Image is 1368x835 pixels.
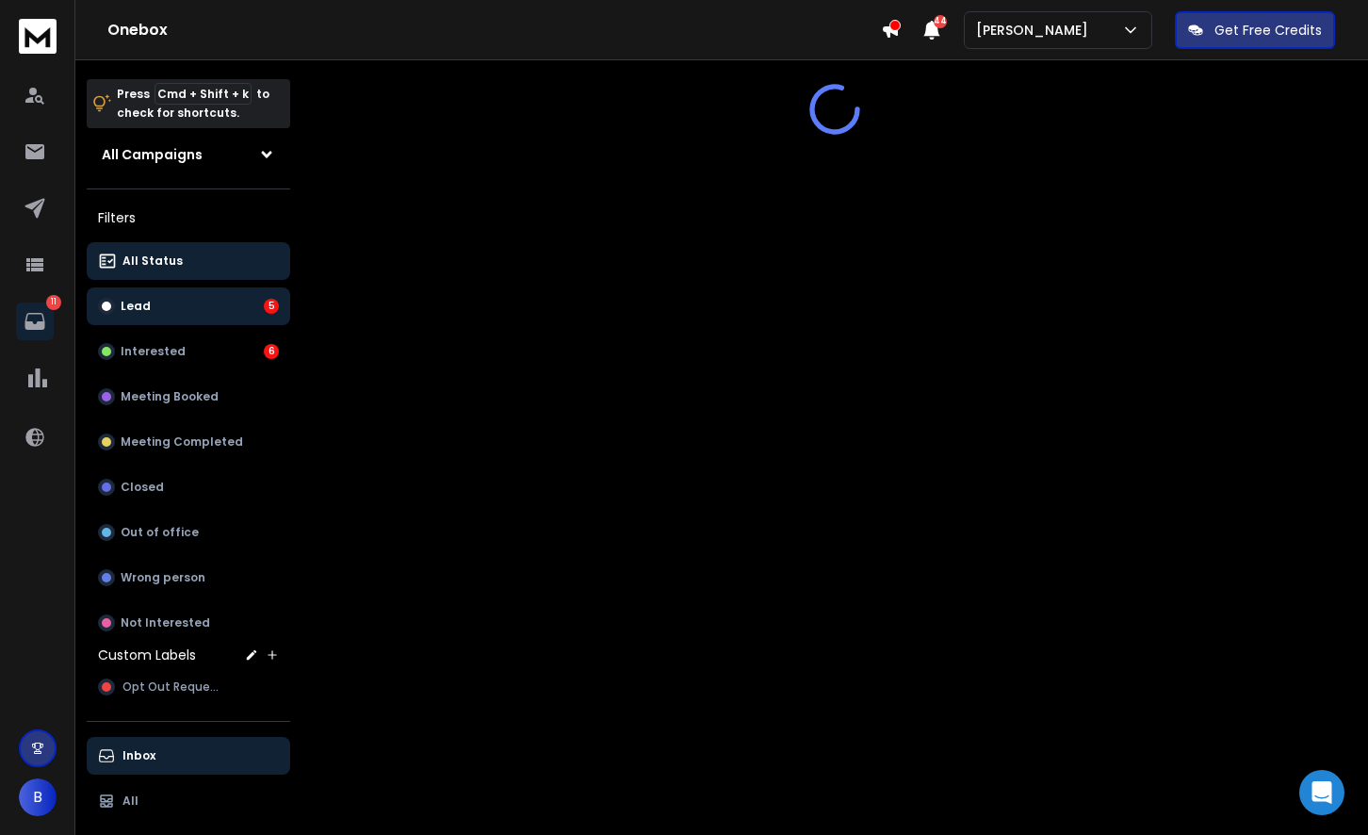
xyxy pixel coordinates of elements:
button: Wrong person [87,559,290,597]
div: 5 [264,299,279,314]
p: Inbox [122,748,155,763]
p: [PERSON_NAME] [976,21,1096,40]
h1: Onebox [107,19,881,41]
p: Wrong person [121,570,205,585]
span: Cmd + Shift + k [155,83,252,105]
button: All Campaigns [87,136,290,173]
span: Opt Out Request [122,679,221,695]
button: Lead5 [87,287,290,325]
p: Not Interested [121,615,210,630]
button: All Status [87,242,290,280]
button: Inbox [87,737,290,775]
p: Closed [121,480,164,495]
p: Meeting Completed [121,434,243,450]
p: Get Free Credits [1214,21,1322,40]
button: B [19,778,57,816]
button: All [87,782,290,820]
button: Meeting Completed [87,423,290,461]
p: Lead [121,299,151,314]
button: Meeting Booked [87,378,290,416]
span: 44 [934,15,947,28]
div: 6 [264,344,279,359]
button: Get Free Credits [1175,11,1335,49]
p: Out of office [121,525,199,540]
h3: Custom Labels [98,646,196,664]
p: Meeting Booked [121,389,219,404]
p: Interested [121,344,186,359]
button: Out of office [87,514,290,551]
h3: Filters [87,205,290,231]
button: Opt Out Request [87,668,290,706]
button: Closed [87,468,290,506]
p: All [122,794,138,809]
p: All Status [122,254,183,269]
p: Press to check for shortcuts. [117,85,269,123]
p: 11 [46,295,61,310]
button: Not Interested [87,604,290,642]
a: 11 [16,303,54,340]
button: Interested6 [87,333,290,370]
div: Open Intercom Messenger [1299,770,1344,815]
h1: All Campaigns [102,145,203,164]
img: logo [19,19,57,54]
